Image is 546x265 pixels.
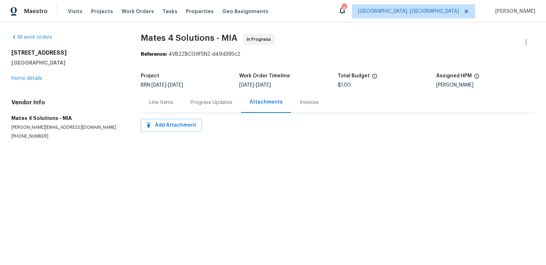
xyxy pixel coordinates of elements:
[11,35,52,40] a: All work orders
[11,49,124,56] h2: [STREET_ADDRESS]
[141,73,159,78] h5: Project
[141,51,535,58] div: 4VB2ZBCG9F5NZ-d49d395c2
[91,8,113,15] span: Projects
[222,8,268,15] span: Geo Assignments
[151,83,166,88] span: [DATE]
[68,8,82,15] span: Visits
[146,121,196,130] span: Add Attachment
[358,8,459,15] span: [GEOGRAPHIC_DATA], [GEOGRAPHIC_DATA]
[186,8,214,15] span: Properties
[162,9,177,14] span: Tasks
[151,83,183,88] span: -
[141,119,202,132] button: Add Attachment
[338,83,351,88] span: $1.00
[250,99,283,106] div: Attachments
[247,36,274,43] span: In Progress
[141,52,167,57] b: Reference:
[122,8,154,15] span: Work Orders
[11,125,124,131] p: [PERSON_NAME][EMAIL_ADDRESS][DOMAIN_NAME]
[11,115,124,122] h5: Mates 4 Solutions - MIA
[11,59,124,66] h5: [GEOGRAPHIC_DATA]
[239,83,254,88] span: [DATE]
[300,99,319,106] div: Invoices
[11,99,124,106] h4: Vendor Info
[141,83,183,88] span: BRN
[492,8,535,15] span: [PERSON_NAME]
[342,4,347,11] div: 4
[256,83,271,88] span: [DATE]
[191,99,232,106] div: Progress Updates
[474,73,480,83] span: The hpm assigned to this work order.
[149,99,173,106] div: Line Items
[168,83,183,88] span: [DATE]
[11,133,124,139] p: [PHONE_NUMBER]
[141,34,237,42] span: Mates 4 Solutions - MIA
[239,73,290,78] h5: Work Order Timeline
[338,73,370,78] h5: Total Budget
[11,76,42,81] a: Home details
[239,83,271,88] span: -
[436,83,535,88] div: [PERSON_NAME]
[372,73,378,83] span: The total cost of line items that have been proposed by Opendoor. This sum includes line items th...
[24,8,48,15] span: Maestro
[436,73,472,78] h5: Assigned HPM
